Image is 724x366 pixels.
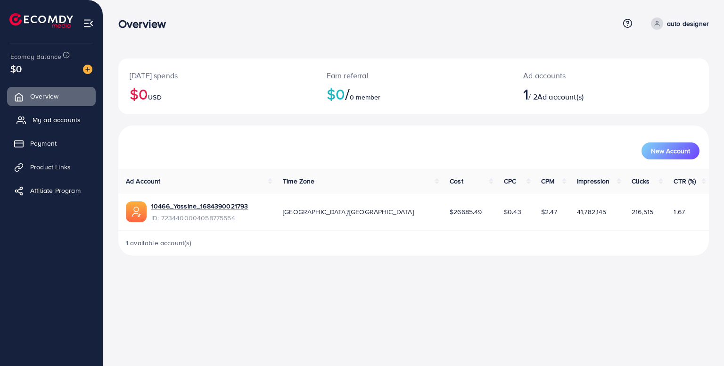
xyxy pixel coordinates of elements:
[283,207,414,216] span: [GEOGRAPHIC_DATA]/[GEOGRAPHIC_DATA]
[30,162,71,172] span: Product Links
[450,207,482,216] span: $26685.49
[523,70,648,81] p: Ad accounts
[674,176,696,186] span: CTR (%)
[148,92,161,102] span: USD
[350,92,380,102] span: 0 member
[30,91,58,101] span: Overview
[541,176,554,186] span: CPM
[126,201,147,222] img: ic-ads-acc.e4c84228.svg
[33,115,81,125] span: My ad accounts
[642,142,699,159] button: New Account
[9,13,73,28] img: logo
[327,85,501,103] h2: $0
[541,207,558,216] span: $2.47
[684,324,717,359] iframe: Chat
[283,176,314,186] span: Time Zone
[577,207,607,216] span: 41,782,145
[130,70,304,81] p: [DATE] spends
[83,65,92,74] img: image
[10,62,22,75] span: $0
[345,83,350,105] span: /
[7,134,96,153] a: Payment
[83,18,94,29] img: menu
[651,148,690,154] span: New Account
[504,207,521,216] span: $0.43
[7,181,96,200] a: Affiliate Program
[667,18,709,29] p: auto designer
[504,176,516,186] span: CPC
[30,139,57,148] span: Payment
[7,158,96,176] a: Product Links
[632,176,650,186] span: Clicks
[151,213,248,223] span: ID: 7234400004058775554
[577,176,610,186] span: Impression
[7,110,96,129] a: My ad accounts
[537,91,584,102] span: Ad account(s)
[674,207,685,216] span: 1.67
[126,176,161,186] span: Ad Account
[126,238,192,248] span: 1 available account(s)
[523,85,648,103] h2: / 2
[7,87,96,106] a: Overview
[523,83,528,105] span: 1
[450,176,463,186] span: Cost
[30,186,81,195] span: Affiliate Program
[647,17,709,30] a: auto designer
[327,70,501,81] p: Earn referral
[151,201,248,211] a: 10466_Yassine_1684390021793
[118,17,173,31] h3: Overview
[130,85,304,103] h2: $0
[10,52,61,61] span: Ecomdy Balance
[632,207,653,216] span: 216,515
